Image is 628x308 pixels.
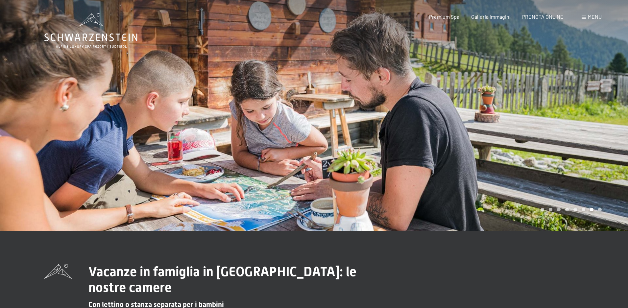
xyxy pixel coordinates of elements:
span: Vacanze in famiglia in [GEOGRAPHIC_DATA]: le nostre camere [88,264,356,295]
a: Galleria immagini [471,13,511,20]
a: Premium Spa [429,13,459,20]
div: Carousel Page 2 [549,208,552,211]
div: Carousel Page 5 [573,208,577,211]
div: Carousel Page 6 [582,208,585,211]
div: Carousel Page 4 [565,208,569,211]
span: Menu [588,13,602,20]
div: Carousel Page 3 [557,208,561,211]
div: Carousel Page 7 (Current Slide) [590,208,593,211]
div: Carousel Page 8 [598,208,602,211]
a: PRENOTA ONLINE [522,13,564,20]
div: Carousel Page 1 [541,208,544,211]
div: Carousel Pagination [538,208,602,211]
